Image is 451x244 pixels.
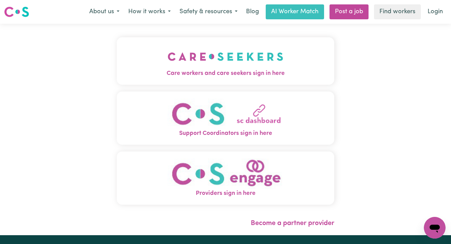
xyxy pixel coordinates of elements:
a: Post a job [330,4,369,19]
a: AI Worker Match [266,4,324,19]
span: Care workers and care seekers sign in here [117,69,334,78]
button: Support Coordinators sign in here [117,91,334,145]
a: Login [424,4,447,19]
button: Care workers and care seekers sign in here [117,37,334,85]
span: Providers sign in here [117,189,334,198]
button: About us [85,5,124,19]
a: Become a partner provider [251,220,334,227]
a: Blog [242,4,263,19]
a: Find workers [374,4,421,19]
button: Safety & resources [175,5,242,19]
img: Careseekers logo [4,6,29,18]
button: How it works [124,5,175,19]
button: Providers sign in here [117,151,334,205]
a: Careseekers logo [4,4,29,20]
span: Support Coordinators sign in here [117,129,334,138]
iframe: Button to launch messaging window [424,217,446,239]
